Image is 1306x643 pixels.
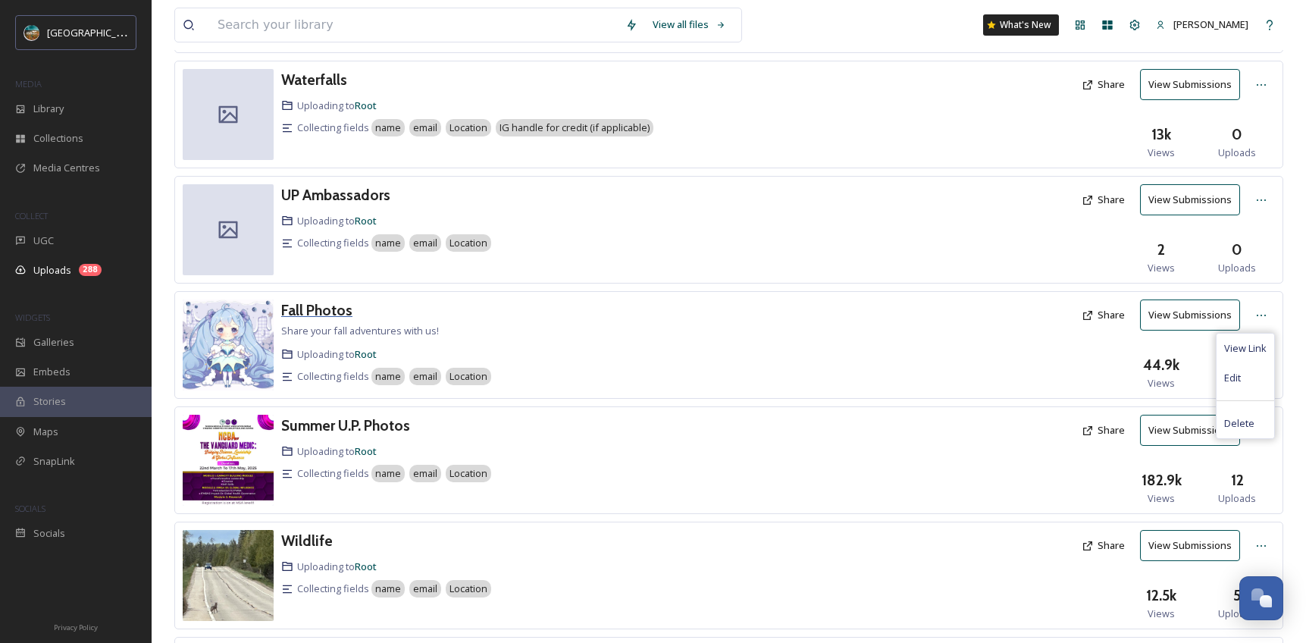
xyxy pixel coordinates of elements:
[33,454,75,469] span: SnapLink
[1148,146,1175,160] span: Views
[79,264,102,276] div: 288
[1218,146,1256,160] span: Uploads
[281,416,410,434] h3: Summer U.P. Photos
[1140,530,1248,561] a: View Submissions
[33,425,58,439] span: Maps
[1148,261,1175,275] span: Views
[297,214,377,228] span: Uploading to
[183,530,274,621] img: aba02ab7-c6fd-42cd-a43a-85578d12c522.jpg
[33,234,54,248] span: UGC
[1232,239,1242,261] h3: 0
[1140,69,1240,100] button: View Submissions
[983,14,1059,36] a: What's New
[1142,469,1182,491] h3: 182.9k
[1148,491,1175,506] span: Views
[1148,376,1175,391] span: Views
[355,99,377,112] span: Root
[413,236,437,250] span: email
[355,444,377,458] a: Root
[1074,300,1132,330] button: Share
[413,121,437,135] span: email
[1148,10,1256,39] a: [PERSON_NAME]
[1218,261,1256,275] span: Uploads
[1140,69,1248,100] a: View Submissions
[281,324,439,337] span: Share your fall adventures with us!
[33,131,83,146] span: Collections
[281,532,333,550] h3: Wildlife
[297,121,369,135] span: Collecting fields
[297,466,369,481] span: Collecting fields
[24,25,39,40] img: Snapsea%20Profile.jpg
[1140,184,1248,215] a: View Submissions
[15,210,48,221] span: COLLECT
[375,582,401,596] span: name
[449,236,487,250] span: Location
[33,365,70,379] span: Embeds
[15,503,45,514] span: SOCIALS
[281,69,347,91] a: Waterfalls
[1140,530,1240,561] button: View Submissions
[1217,334,1274,363] a: View Link
[413,582,437,596] span: email
[183,300,274,391] img: 1d9b664d-1bbd-4f34-8e6c-9c11c741f887.jpg
[281,71,347,89] h3: Waterfalls
[1148,607,1175,621] span: Views
[1218,607,1256,621] span: Uploads
[54,617,98,635] a: Privacy Policy
[183,415,274,506] img: 0f872f6d-05f4-4d04-91e3-4172c55134ab.jpg
[33,335,74,350] span: Galleries
[375,236,401,250] span: name
[15,78,42,89] span: MEDIA
[33,102,64,116] span: Library
[297,444,377,459] span: Uploading to
[281,530,333,552] a: Wildlife
[500,121,650,135] span: IG handle for credit (if applicable)
[355,560,377,573] a: Root
[33,526,65,541] span: Socials
[449,369,487,384] span: Location
[1224,371,1241,385] span: Edit
[375,369,401,384] span: name
[15,312,50,323] span: WIDGETS
[355,347,377,361] a: Root
[449,121,487,135] span: Location
[33,394,66,409] span: Stories
[1140,415,1248,446] a: View Submissions
[1143,354,1179,376] h3: 44.9k
[1074,185,1132,215] button: Share
[1231,469,1244,491] h3: 12
[355,214,377,227] a: Root
[297,560,377,574] span: Uploading to
[297,236,369,250] span: Collecting fields
[1157,239,1165,261] h3: 2
[1224,416,1254,431] span: Delete
[54,623,98,632] span: Privacy Policy
[33,263,71,278] span: Uploads
[1239,576,1283,620] button: Open Chat
[1140,184,1240,215] button: View Submissions
[47,25,195,39] span: [GEOGRAPHIC_DATA][US_STATE]
[1173,17,1248,31] span: [PERSON_NAME]
[1140,300,1240,331] button: View Submissions
[281,415,410,437] a: Summer U.P. Photos
[449,582,487,596] span: Location
[281,184,390,206] a: UP Ambassadors
[1233,585,1241,607] h3: 5
[1151,124,1171,146] h3: 13k
[375,121,401,135] span: name
[281,300,352,321] a: Fall Photos
[297,99,377,113] span: Uploading to
[645,10,734,39] a: View all files
[1232,124,1242,146] h3: 0
[210,8,618,42] input: Search your library
[297,347,377,362] span: Uploading to
[281,301,352,319] h3: Fall Photos
[375,466,401,481] span: name
[297,582,369,596] span: Collecting fields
